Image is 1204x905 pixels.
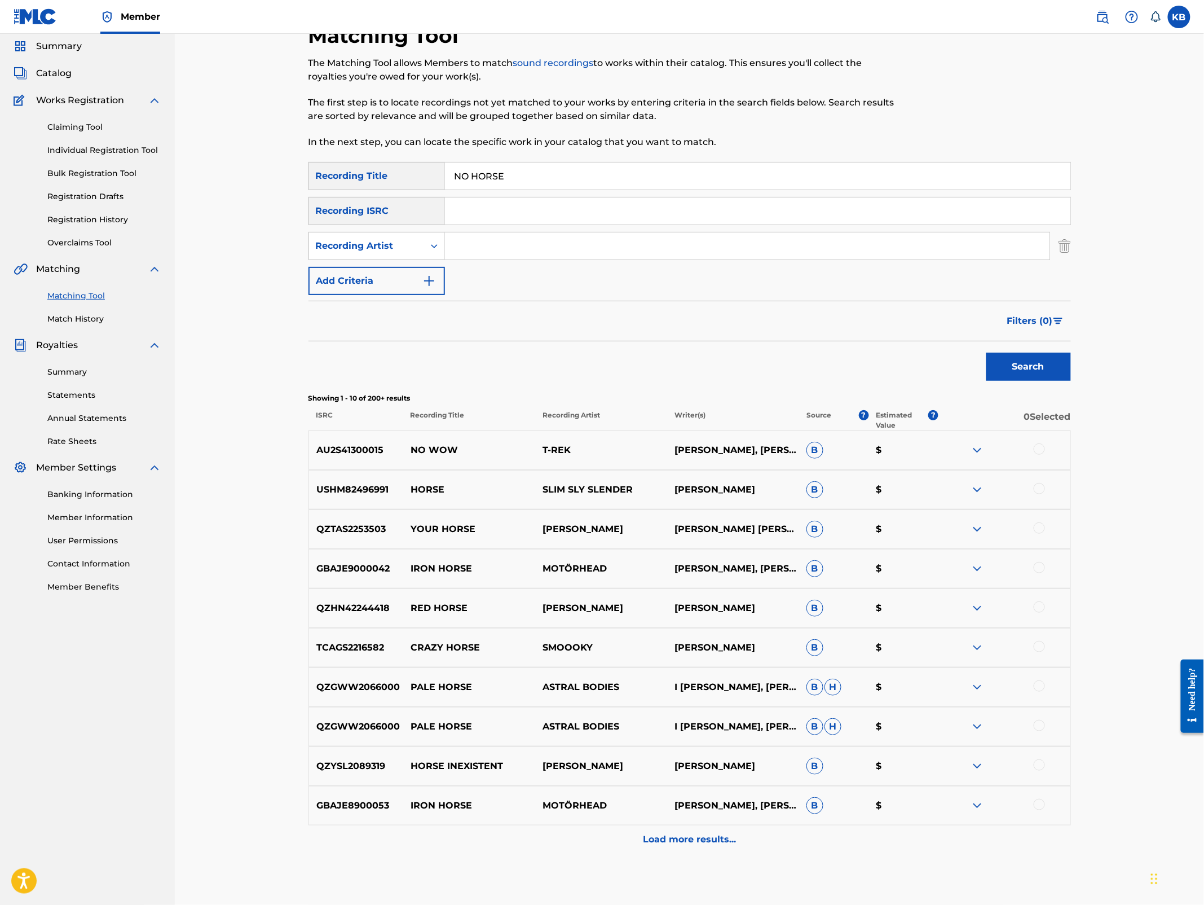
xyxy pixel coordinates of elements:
a: SummarySummary [14,39,82,53]
p: ISRC [308,410,403,430]
p: QZHN42244418 [309,601,404,615]
p: I [PERSON_NAME], [PERSON_NAME], [PERSON_NAME] [667,720,799,733]
p: MOTÖRHEAD [535,562,667,575]
span: B [806,758,823,775]
p: The Matching Tool allows Members to match to works within their catalog. This ensures you'll coll... [308,56,896,84]
span: Works Registration [36,94,124,107]
p: $ [868,680,938,694]
img: expand [148,262,161,276]
iframe: Chat Widget [1148,851,1204,905]
img: Matching [14,262,28,276]
a: Banking Information [47,489,161,500]
a: Overclaims Tool [47,237,161,249]
a: Member Benefits [47,581,161,593]
img: expand [148,94,161,107]
span: H [824,718,841,735]
p: $ [868,601,938,615]
p: $ [868,483,938,497]
p: QZGWW2066000 [309,720,404,733]
p: TCAGS2216582 [309,641,404,654]
img: expand [148,461,161,475]
p: Writer(s) [667,410,799,430]
button: Add Criteria [308,267,445,295]
form: Search Form [308,162,1071,386]
a: Summary [47,366,161,378]
a: Member Information [47,512,161,524]
p: SMOOOKY [535,641,667,654]
p: [PERSON_NAME], [PERSON_NAME], [PERSON_NAME] [667,799,799,812]
img: Royalties [14,339,27,352]
p: QZGWW2066000 [309,680,404,694]
img: expand [971,483,984,497]
h2: Matching Tool [308,23,465,49]
p: CRAZY HORSE [403,641,535,654]
p: QZYSL2089319 [309,759,404,773]
p: Showing 1 - 10 of 200+ results [308,393,1071,403]
p: [PERSON_NAME] [535,759,667,773]
img: Top Rightsholder [100,10,114,24]
a: Bulk Registration Tool [47,168,161,179]
p: AU2S41300015 [309,443,404,457]
img: Delete Criterion [1059,232,1071,260]
p: $ [868,443,938,457]
p: HORSE [403,483,535,497]
span: B [806,560,823,577]
p: [PERSON_NAME] [535,601,667,615]
p: IRON HORSE [403,799,535,812]
p: ASTRAL BODIES [535,680,667,694]
a: User Permissions [47,535,161,547]
img: expand [971,601,984,615]
p: Estimated Value [876,410,928,430]
button: Search [986,353,1071,381]
span: Matching [36,262,80,276]
p: YOUR HORSE [403,522,535,536]
a: Rate Sheets [47,436,161,447]
img: expand [971,759,984,773]
a: Public Search [1091,6,1114,28]
img: Works Registration [14,94,28,107]
span: B [806,521,823,538]
p: $ [868,720,938,733]
p: $ [868,641,938,654]
img: MLC Logo [14,8,57,25]
p: SLIM SLY SLENDER [535,483,667,497]
p: [PERSON_NAME], [PERSON_NAME] [667,443,799,457]
p: [PERSON_NAME] [667,483,799,497]
a: Match History [47,313,161,325]
div: Recording Artist [316,239,417,253]
img: 9d2ae6d4665cec9f34b9.svg [422,274,436,288]
span: B [806,481,823,498]
span: ? [928,410,938,420]
img: expand [971,562,984,575]
div: Help [1121,6,1143,28]
span: B [806,600,823,617]
p: Load more results... [643,833,736,846]
p: [PERSON_NAME] [667,759,799,773]
img: filter [1053,318,1063,324]
p: T-REK [535,443,667,457]
a: Registration History [47,214,161,226]
span: Filters ( 0 ) [1007,314,1053,328]
a: Statements [47,389,161,401]
span: B [806,797,823,814]
div: User Menu [1168,6,1190,28]
p: I [PERSON_NAME], [PERSON_NAME], T [PERSON_NAME] [667,680,799,694]
p: $ [868,562,938,575]
p: PALE HORSE [403,680,535,694]
a: Claiming Tool [47,121,161,133]
span: H [824,679,841,696]
p: GBAJE8900053 [309,799,404,812]
p: [PERSON_NAME], [PERSON_NAME], [PERSON_NAME] [667,562,799,575]
span: Member Settings [36,461,116,475]
img: help [1125,10,1139,24]
p: HORSE INEXISTENT [403,759,535,773]
span: B [806,442,823,459]
a: CatalogCatalog [14,67,72,80]
p: $ [868,522,938,536]
p: QZTAS2253503 [309,522,404,536]
p: Source [806,410,831,430]
a: Annual Statements [47,412,161,424]
a: Matching Tool [47,290,161,302]
p: USHM82496991 [309,483,404,497]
